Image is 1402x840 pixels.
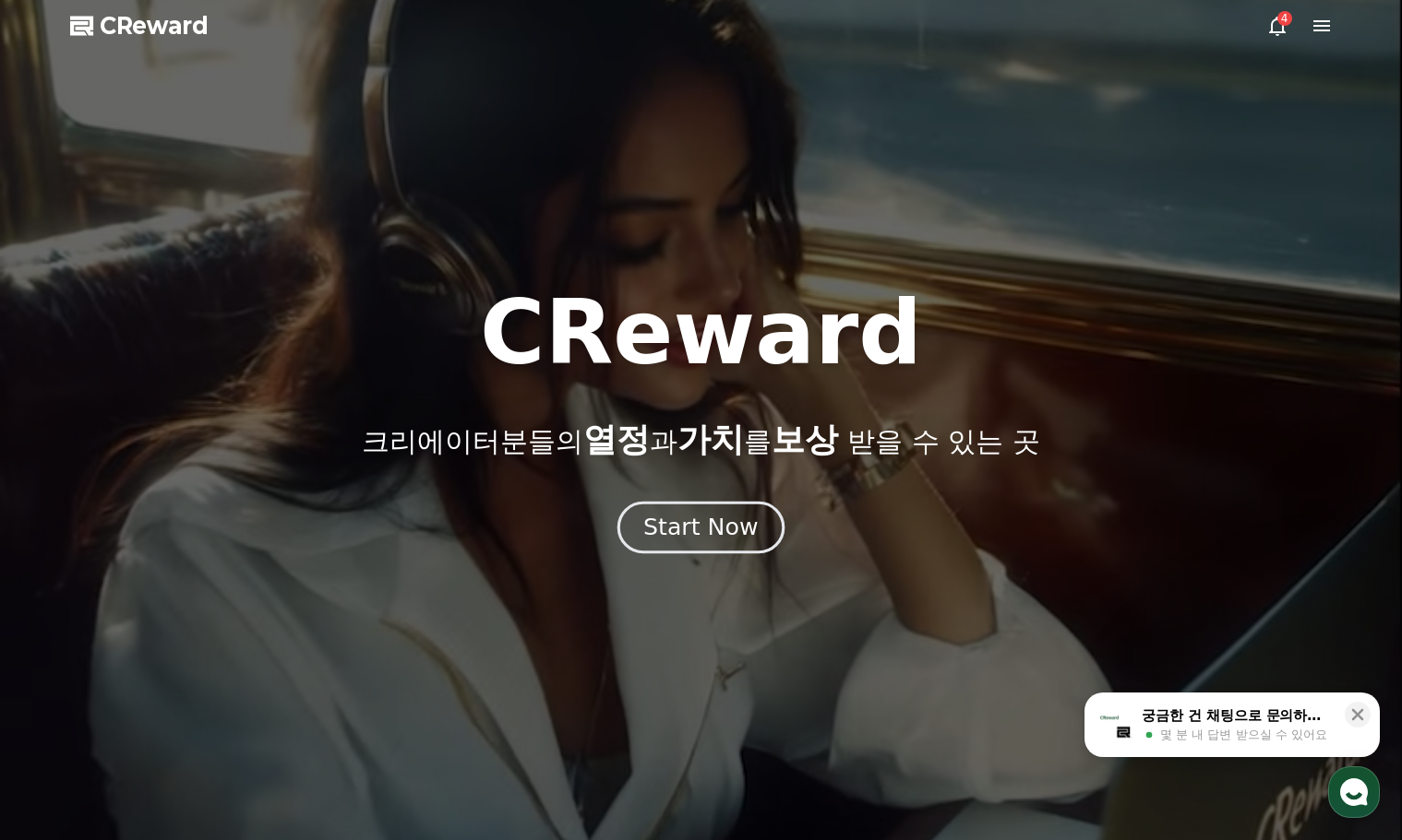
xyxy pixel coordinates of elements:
[122,585,238,631] a: 대화
[58,612,69,627] span: 홈
[643,512,758,543] div: Start Now
[6,585,122,631] a: 홈
[583,420,650,458] span: 열정
[772,420,838,458] span: 보상
[169,613,191,628] span: 대화
[100,11,209,41] span: CReward
[677,420,744,458] span: 가치
[621,521,781,538] a: Start Now
[362,421,1039,458] p: 크리에이터분들의 과 를 받을 수 있는 곳
[70,11,209,41] a: CReward
[285,612,307,627] span: 설정
[1277,11,1292,26] div: 4
[1266,15,1288,37] a: 4
[238,585,354,631] a: 설정
[480,289,922,377] h1: CReward
[617,501,785,553] button: Start Now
